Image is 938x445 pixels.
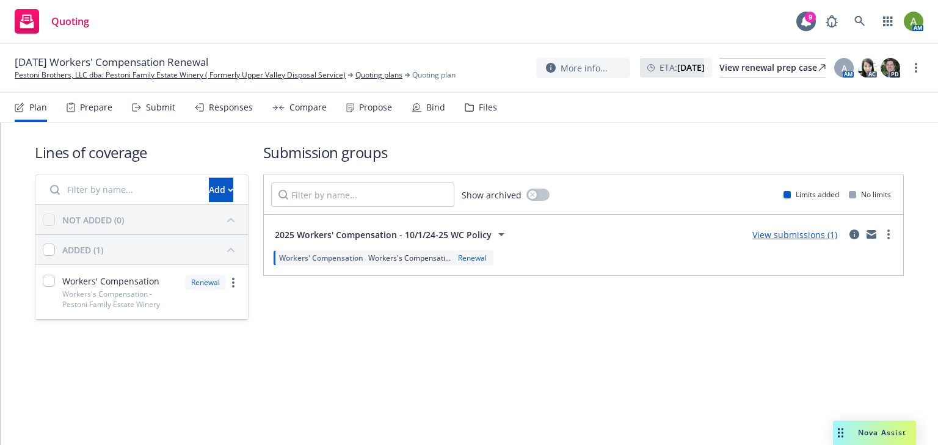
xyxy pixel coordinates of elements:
[904,12,923,31] img: photo
[62,275,159,288] span: Workers' Compensation
[209,103,253,112] div: Responses
[864,227,879,242] a: mail
[226,275,241,290] a: more
[857,58,877,78] img: photo
[660,61,705,74] span: ETA :
[271,183,454,207] input: Filter by name...
[833,421,916,445] button: Nova Assist
[80,103,112,112] div: Prepare
[833,421,848,445] div: Drag to move
[412,70,456,81] span: Quoting plan
[209,178,233,202] button: Add
[752,229,837,241] a: View submissions (1)
[62,289,178,309] span: Workers's Compensation - Pestoni Family Estate Winery
[43,178,202,202] input: Filter by name...
[842,62,847,74] span: A
[289,103,327,112] div: Compare
[719,58,826,78] a: View renewal prep case
[62,214,124,226] div: NOT ADDED (0)
[359,103,392,112] div: Propose
[62,210,241,230] button: NOT ADDED (0)
[62,240,241,259] button: ADDED (1)
[536,58,630,78] button: More info...
[15,70,346,81] a: Pestoni Brothers, LLC dba: Pestoni Family Estate Winery ( Formerly Upper Valley Disposal Service)
[848,9,872,34] a: Search
[719,59,826,77] div: View renewal prep case
[876,9,900,34] a: Switch app
[783,189,839,200] div: Limits added
[677,62,705,73] strong: [DATE]
[368,253,451,263] span: Workers's Compensati...
[881,58,900,78] img: photo
[881,227,896,242] a: more
[561,62,608,74] span: More info...
[185,275,226,290] div: Renewal
[820,9,844,34] a: Report a Bug
[426,103,445,112] div: Bind
[849,189,891,200] div: No limits
[62,244,103,256] div: ADDED (1)
[10,4,94,38] a: Quoting
[275,228,492,241] span: 2025 Workers' Compensation - 10/1/24-25 WC Policy
[355,70,402,81] a: Quoting plans
[35,142,249,162] h1: Lines of coverage
[15,55,208,70] span: [DATE] Workers' Compensation Renewal
[462,189,522,201] span: Show archived
[909,60,923,75] a: more
[479,103,497,112] div: Files
[805,12,816,23] div: 9
[263,142,904,162] h1: Submission groups
[279,253,363,263] span: Workers' Compensation
[271,222,512,247] button: 2025 Workers' Compensation - 10/1/24-25 WC Policy
[146,103,175,112] div: Submit
[847,227,862,242] a: circleInformation
[29,103,47,112] div: Plan
[456,253,489,263] div: Renewal
[858,427,906,438] span: Nova Assist
[51,16,89,26] span: Quoting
